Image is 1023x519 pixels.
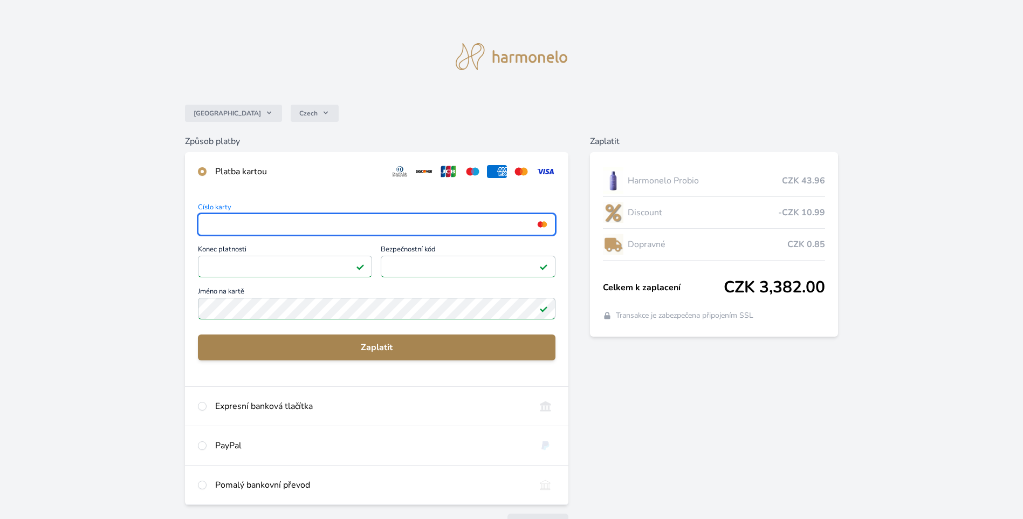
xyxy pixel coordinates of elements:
[198,298,555,319] input: Jméno na kartěPlatné pole
[463,165,483,178] img: maestro.svg
[603,167,623,194] img: CLEAN_PROBIO_se_stinem_x-lo.jpg
[215,439,527,452] div: PayPal
[782,174,825,187] span: CZK 43.96
[356,262,365,271] img: Platné pole
[198,204,555,214] span: Číslo karty
[590,135,839,148] h6: Zaplatit
[628,206,779,219] span: Discount
[207,341,547,354] span: Zaplatit
[603,231,623,258] img: delivery-lo.png
[203,259,367,274] iframe: Iframe pro datum vypršení platnosti
[390,165,410,178] img: diners.svg
[603,281,724,294] span: Celkem k zaplacení
[539,262,548,271] img: Platné pole
[456,43,568,70] img: logo.svg
[215,479,527,491] div: Pomalý bankovní převod
[386,259,550,274] iframe: Iframe pro bezpečnostní kód
[185,105,282,122] button: [GEOGRAPHIC_DATA]
[628,238,788,251] span: Dopravné
[185,135,568,148] h6: Způsob platby
[487,165,507,178] img: amex.svg
[535,165,555,178] img: visa.svg
[194,109,261,118] span: [GEOGRAPHIC_DATA]
[778,206,825,219] span: -CZK 10.99
[299,109,318,118] span: Czech
[724,278,825,297] span: CZK 3,382.00
[535,479,555,491] img: bankTransfer_IBAN.svg
[539,304,548,313] img: Platné pole
[414,165,434,178] img: discover.svg
[215,165,381,178] div: Platba kartou
[198,246,372,256] span: Konec platnosti
[511,165,531,178] img: mc.svg
[381,246,555,256] span: Bezpečnostní kód
[616,310,753,321] span: Transakce je zabezpečena připojením SSL
[215,400,527,413] div: Expresní banková tlačítka
[628,174,782,187] span: Harmonelo Probio
[535,439,555,452] img: paypal.svg
[198,288,555,298] span: Jméno na kartě
[291,105,339,122] button: Czech
[203,217,551,232] iframe: Iframe pro číslo karty
[787,238,825,251] span: CZK 0.85
[535,220,550,229] img: mc
[438,165,458,178] img: jcb.svg
[603,199,623,226] img: discount-lo.png
[535,400,555,413] img: onlineBanking_CZ.svg
[198,334,555,360] button: Zaplatit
